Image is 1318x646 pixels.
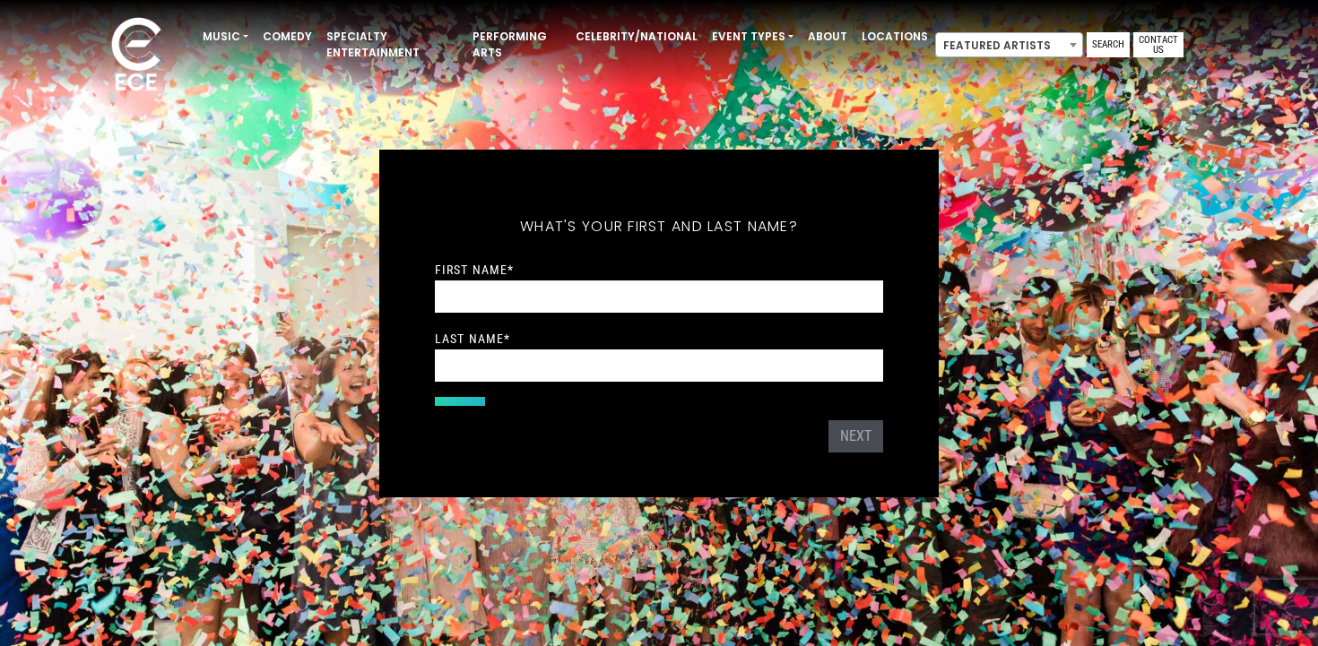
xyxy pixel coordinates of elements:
[91,13,181,99] img: ece_new_logo_whitev2-1.png
[935,32,1083,57] span: Featured Artists
[195,22,256,52] a: Music
[435,194,883,259] h5: What's your first and last name?
[256,22,319,52] a: Comedy
[319,22,465,68] a: Specialty Entertainment
[568,22,705,52] a: Celebrity/National
[1087,32,1130,57] a: Search
[435,262,514,278] label: First Name
[1133,32,1184,57] a: Contact Us
[705,22,801,52] a: Event Types
[435,331,510,347] label: Last Name
[465,22,568,68] a: Performing Arts
[801,22,854,52] a: About
[936,33,1082,58] span: Featured Artists
[854,22,935,52] a: Locations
